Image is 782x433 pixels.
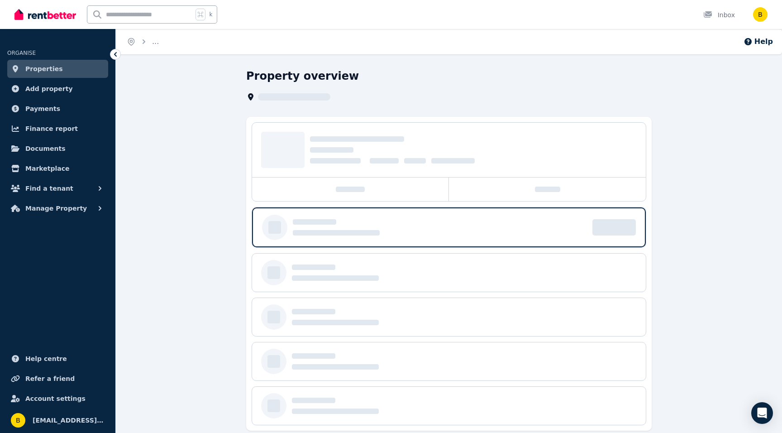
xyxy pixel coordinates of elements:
[11,413,25,428] img: brycen.horne@gmail.com
[246,69,359,83] h1: Property overview
[25,143,66,154] span: Documents
[7,370,108,388] a: Refer a friend
[116,29,170,54] nav: Breadcrumb
[25,373,75,384] span: Refer a friend
[33,415,105,426] span: [EMAIL_ADDRESS][PERSON_NAME][DOMAIN_NAME]
[7,350,108,368] a: Help centre
[25,203,87,214] span: Manage Property
[25,353,67,364] span: Help centre
[7,120,108,138] a: Finance report
[751,402,773,424] div: Open Intercom Messenger
[7,60,108,78] a: Properties
[7,50,36,56] span: ORGANISE
[7,159,108,178] a: Marketplace
[703,10,735,19] div: Inbox
[25,83,73,94] span: Add property
[25,103,60,114] span: Payments
[25,123,78,134] span: Finance report
[7,140,108,158] a: Documents
[7,199,108,217] button: Manage Property
[7,390,108,408] a: Account settings
[209,11,212,18] span: k
[152,37,159,46] span: ...
[753,7,768,22] img: brycen.horne@gmail.com
[25,183,73,194] span: Find a tenant
[7,100,108,118] a: Payments
[7,80,108,98] a: Add property
[25,163,69,174] span: Marketplace
[744,36,773,47] button: Help
[25,393,86,404] span: Account settings
[25,63,63,74] span: Properties
[7,179,108,197] button: Find a tenant
[14,8,76,21] img: RentBetter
